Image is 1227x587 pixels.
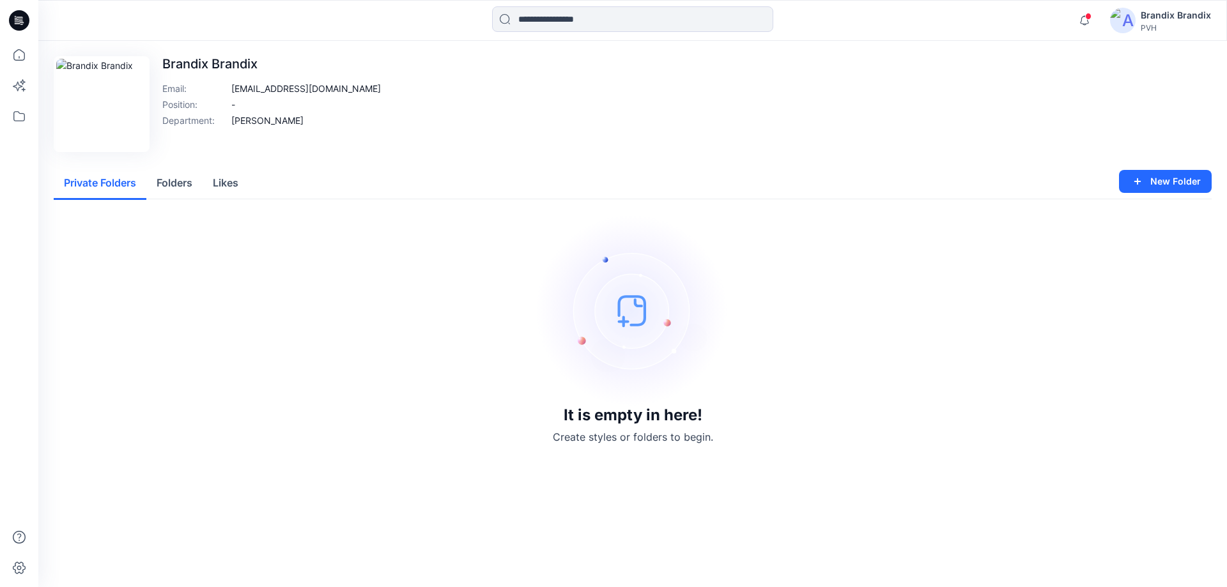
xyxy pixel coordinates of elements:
p: - [231,98,235,111]
img: avatar [1110,8,1136,33]
div: Brandix Brandix [1141,8,1211,23]
button: Private Folders [54,167,146,200]
p: Position : [162,98,226,111]
button: Folders [146,167,203,200]
img: empty-state-image.svg [537,215,729,406]
p: Email : [162,82,226,95]
img: Brandix Brandix [56,59,147,149]
p: Brandix Brandix [162,56,381,72]
p: Department : [162,114,226,127]
p: [PERSON_NAME] [231,114,304,127]
p: Create styles or folders to begin. [553,429,713,445]
button: New Folder [1119,170,1212,193]
p: [EMAIL_ADDRESS][DOMAIN_NAME] [231,82,381,95]
h3: It is empty in here! [564,406,702,424]
button: Likes [203,167,249,200]
div: PVH [1141,23,1211,33]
